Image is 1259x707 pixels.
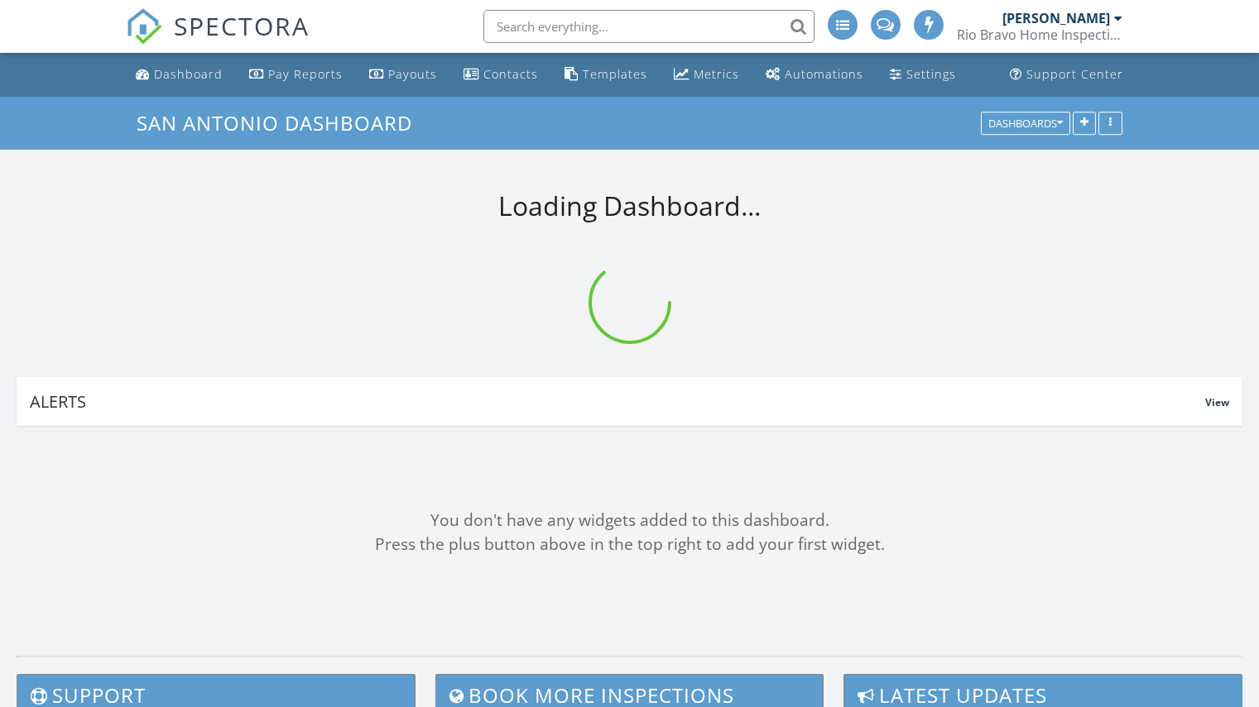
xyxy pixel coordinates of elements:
a: Payouts [363,60,444,90]
span: SPECTORA [174,8,310,43]
input: Search everything... [483,10,815,43]
div: Support Center [1026,66,1123,82]
img: The Best Home Inspection Software - Spectora [126,8,162,45]
span: View [1205,395,1229,409]
div: Rio Bravo Home Inspections [957,26,1122,43]
div: Settings [906,66,956,82]
div: [PERSON_NAME] [1002,10,1110,26]
a: Settings [883,60,963,90]
div: Dashboards [988,117,1063,129]
a: Contacts [457,60,545,90]
div: Automations [785,66,863,82]
a: SPECTORA [126,22,310,57]
div: Payouts [388,66,437,82]
div: Press the plus button above in the top right to add your first widget. [17,533,1242,557]
a: Automations (Advanced) [759,60,870,90]
a: Templates [558,60,654,90]
div: You don't have any widgets added to this dashboard. [17,509,1242,533]
a: Support Center [1003,60,1130,90]
a: Metrics [667,60,746,90]
a: Pay Reports [243,60,349,90]
div: Alerts [30,390,1205,413]
div: Dashboard [154,66,223,82]
div: Contacts [483,66,538,82]
a: San Antonio Dashboard [137,109,426,136]
div: Pay Reports [268,66,343,82]
div: Templates [583,66,647,82]
a: Dashboard [129,60,229,90]
div: Metrics [694,66,739,82]
button: Dashboards [981,112,1070,135]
